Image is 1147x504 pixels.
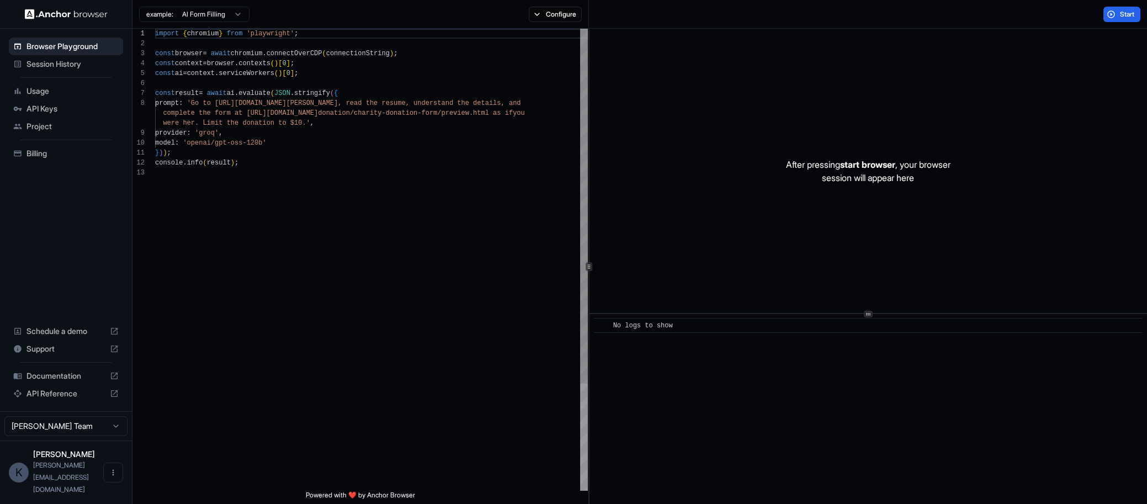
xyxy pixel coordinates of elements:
[155,89,175,97] span: const
[274,60,278,67] span: )
[163,149,167,157] span: )
[132,128,145,138] div: 9
[282,60,286,67] span: 0
[215,70,219,77] span: .
[179,99,183,107] span: :
[175,60,203,67] span: context
[318,109,513,117] span: donation/charity-donation-form/preview.html as if
[390,50,394,57] span: )
[132,148,145,158] div: 11
[286,70,290,77] span: 0
[840,159,895,170] span: start browser
[25,9,108,19] img: Anchor Logo
[26,41,119,52] span: Browser Playground
[207,60,235,67] span: browser
[175,70,183,77] span: ai
[274,89,290,97] span: JSON
[290,60,294,67] span: ;
[306,491,415,504] span: Powered with ❤️ by Anchor Browser
[132,78,145,88] div: 6
[238,89,270,97] span: evaluate
[286,60,290,67] span: ]
[326,50,390,57] span: connectionString
[231,50,263,57] span: chromium
[26,370,105,381] span: Documentation
[9,38,123,55] div: Browser Playground
[227,89,235,97] span: ai
[231,159,235,167] span: )
[9,367,123,385] div: Documentation
[529,7,582,22] button: Configure
[9,145,123,162] div: Billing
[290,89,294,97] span: .
[187,30,219,38] span: chromium
[183,70,187,77] span: =
[9,118,123,135] div: Project
[155,129,187,137] span: provider
[282,70,286,77] span: [
[294,89,330,97] span: stringify
[155,99,179,107] span: prompt
[26,148,119,159] span: Billing
[132,59,145,68] div: 4
[132,29,145,39] div: 1
[227,30,243,38] span: from
[187,70,215,77] span: context
[207,159,231,167] span: result
[132,158,145,168] div: 12
[1103,7,1140,22] button: Start
[159,149,163,157] span: )
[394,50,397,57] span: ;
[167,149,171,157] span: ;
[267,50,322,57] span: connectOverCDP
[132,168,145,178] div: 13
[9,322,123,340] div: Schedule a demo
[330,89,334,97] span: (
[354,99,521,107] span: ad the resume, understand the details, and
[163,119,310,127] span: were her. Limit the donation to $10.'
[211,50,231,57] span: await
[278,60,282,67] span: [
[274,70,278,77] span: (
[294,70,298,77] span: ;
[26,59,119,70] span: Session History
[270,89,274,97] span: (
[278,70,282,77] span: )
[207,89,227,97] span: await
[103,463,123,482] button: Open menu
[155,139,175,147] span: model
[187,129,191,137] span: :
[203,159,206,167] span: (
[132,138,145,148] div: 10
[132,49,145,59] div: 3
[294,30,298,38] span: ;
[247,30,294,38] span: 'playwright'
[786,158,950,184] p: After pressing , your browser session will appear here
[322,50,326,57] span: (
[219,30,222,38] span: }
[183,139,266,147] span: 'openai/gpt-oss-120b'
[183,159,187,167] span: .
[163,109,318,117] span: complete the form at [URL][DOMAIN_NAME]
[146,10,173,19] span: example:
[235,159,238,167] span: ;
[203,50,206,57] span: =
[26,326,105,337] span: Schedule a demo
[155,30,179,38] span: import
[155,70,175,77] span: const
[175,50,203,57] span: browser
[9,100,123,118] div: API Keys
[195,129,219,137] span: 'groq'
[613,322,673,330] span: No logs to show
[203,60,206,67] span: =
[26,121,119,132] span: Project
[187,159,203,167] span: info
[238,60,270,67] span: contexts
[132,39,145,49] div: 2
[199,89,203,97] span: =
[26,103,119,114] span: API Keys
[132,68,145,78] div: 5
[187,99,354,107] span: 'Go to [URL][DOMAIN_NAME][PERSON_NAME], re
[9,340,123,358] div: Support
[33,449,95,459] span: Kevin Yung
